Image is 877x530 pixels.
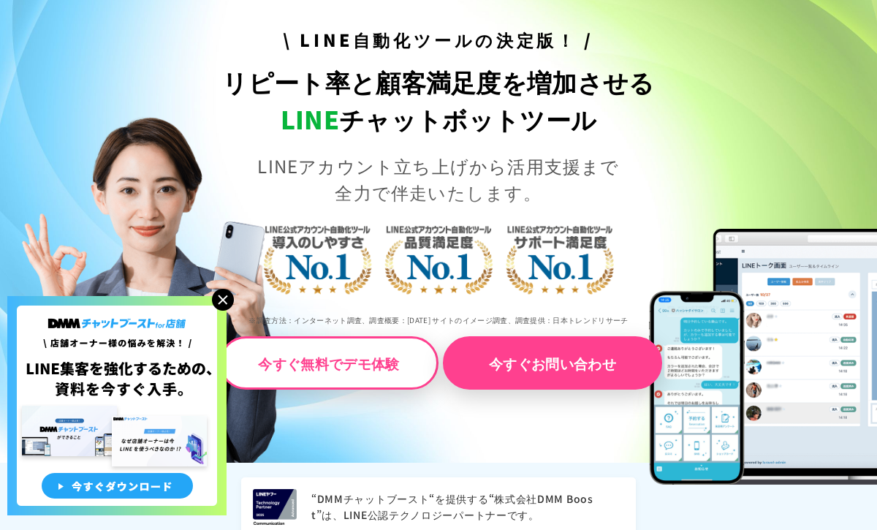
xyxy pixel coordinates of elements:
[311,491,624,523] p: “DMMチャットブースト“を提供する“株式会社DMM Boost”は、LINE公認テクノロジーパートナーです。
[443,336,662,390] a: 今すぐお問い合わせ
[281,101,339,137] span: LINE
[219,173,658,341] img: LINE公式アカウント自動化ツール導入のしやすさNo.1｜LINE公式アカウント自動化ツール品質満足度No.1｜LINE公式アカウント自動化ツールサポート満足度No.1
[219,153,658,205] p: LINEアカウント立ち上げから活用支援まで 全力で伴走いたします。
[219,27,658,53] h3: \ LINE自動化ツールの決定版！ /
[219,64,658,138] h1: リピート率と顧客満足度を増加させる チャットボットツール
[253,489,297,525] img: LINEヤフー Technology Partner 2025
[7,296,227,314] a: 店舗オーナー様の悩みを解決!LINE集客を狂化するための資料を今すぐ入手!
[219,336,438,390] a: 今すぐ無料でデモ体験
[7,296,227,515] img: 店舗オーナー様の悩みを解決!LINE集客を狂化するための資料を今すぐ入手!
[219,304,658,336] p: ※調査方法：インターネット調査、調査概要：[DATE] サイトのイメージ調査、調査提供：日本トレンドリサーチ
